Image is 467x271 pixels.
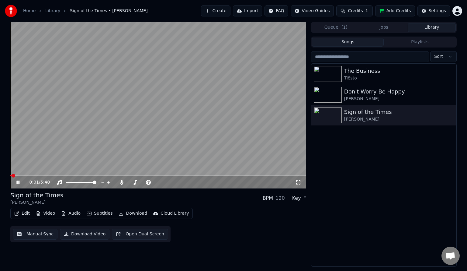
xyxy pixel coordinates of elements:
button: Subtitles [84,209,115,218]
div: Settings [429,8,446,14]
button: FAQ [265,5,288,16]
a: Open chat [441,247,460,265]
div: Sign of the Times [344,108,454,116]
button: Jobs [360,23,408,32]
div: 120 [275,195,285,202]
img: youka [5,5,17,17]
span: 1 [365,8,368,14]
div: Key [292,195,301,202]
button: Songs [312,38,384,47]
button: Edit [12,209,32,218]
div: Tiësto [344,75,454,81]
div: F [303,195,306,202]
div: Don't Worry Be Happy [344,87,454,96]
div: BPM [263,195,273,202]
button: Import [233,5,262,16]
button: Add Credits [375,5,415,16]
button: Queue [312,23,360,32]
div: [PERSON_NAME] [344,96,454,102]
div: The Business [344,67,454,75]
button: Settings [417,5,450,16]
div: Cloud Library [161,210,189,216]
button: Playlists [384,38,456,47]
span: Credits [348,8,363,14]
button: Manual Sync [13,229,57,240]
span: 5:40 [40,179,50,185]
button: Audio [59,209,83,218]
span: ( 1 ) [341,24,348,30]
span: Sign of the Times • [PERSON_NAME] [70,8,147,14]
button: Video Guides [291,5,334,16]
div: / [29,179,44,185]
div: Sign of the Times [10,191,63,199]
button: Download [116,209,150,218]
a: Home [23,8,36,14]
button: Open Dual Screen [112,229,168,240]
a: Library [45,8,60,14]
button: Credits1 [336,5,373,16]
div: [PERSON_NAME] [10,199,63,206]
span: 0:01 [29,179,39,185]
nav: breadcrumb [23,8,148,14]
button: Video [33,209,57,218]
button: Create [201,5,230,16]
div: [PERSON_NAME] [344,116,454,122]
span: Sort [434,54,443,60]
button: Library [408,23,456,32]
button: Download Video [60,229,109,240]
